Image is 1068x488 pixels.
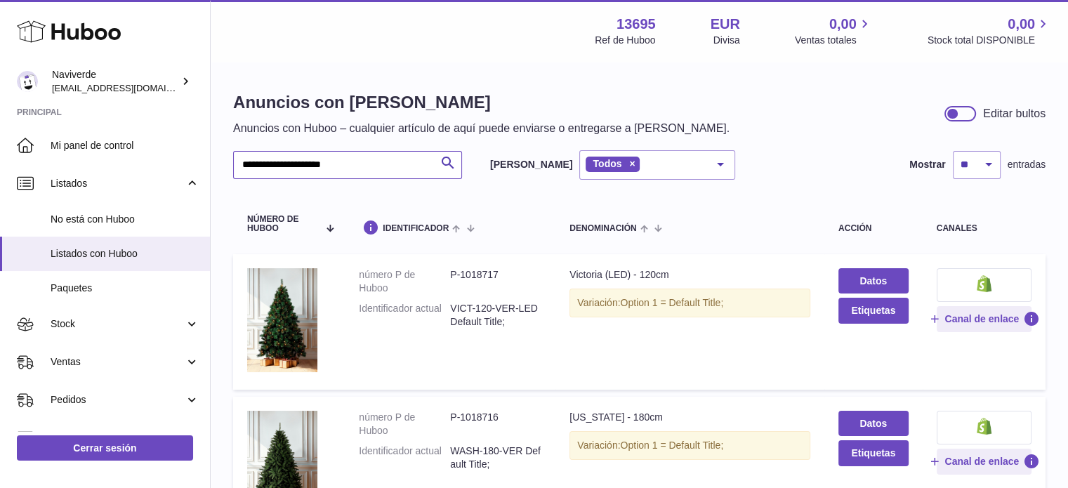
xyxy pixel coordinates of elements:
div: Ref de Huboo [595,34,655,47]
div: acción [838,224,909,233]
a: Datos [838,268,909,294]
dt: número P de Huboo [359,268,450,295]
span: número de Huboo [247,215,319,233]
a: Datos [838,411,909,436]
span: Listados con Huboo [51,247,199,261]
h1: Anuncios con [PERSON_NAME] [233,91,730,114]
span: No está con Huboo [51,213,199,226]
span: Option 1 = Default Title; [620,297,723,308]
div: Victoria (LED) - 120cm [569,268,810,282]
dd: WASH-180-VER Default Title; [450,444,541,471]
span: entradas [1008,158,1046,171]
img: shopify-small.png [977,275,991,292]
span: Stock total DISPONIBLE [928,34,1051,47]
div: Naviverde [52,68,178,95]
a: 0,00 Ventas totales [795,15,873,47]
span: Pedidos [51,393,185,407]
div: Editar bultos [983,106,1046,121]
span: Ventas totales [795,34,873,47]
span: denominación [569,224,636,233]
dd: P-1018717 [450,268,541,295]
dd: VICT-120-VER-LED Default Title; [450,302,541,329]
img: internalAdmin-13695@internal.huboo.com [17,71,38,92]
span: [EMAIL_ADDRESS][DOMAIN_NAME] [52,82,206,93]
div: Variación: [569,431,810,460]
dt: Identificador actual [359,444,450,471]
img: Victoria (LED) - 120cm [247,268,317,372]
button: Etiquetas [838,440,909,466]
dt: número P de Huboo [359,411,450,437]
dt: Identificador actual [359,302,450,329]
span: identificador [383,224,449,233]
strong: EUR [711,15,740,34]
div: Variación: [569,289,810,317]
strong: 13695 [617,15,656,34]
div: Divisa [713,34,740,47]
button: Etiquetas [838,298,909,323]
div: canales [937,224,1031,233]
span: Canal de enlace [944,455,1019,468]
span: 0,00 [829,15,857,34]
button: Canal de enlace [937,449,1031,474]
span: Mi panel de control [51,139,199,152]
span: Option 1 = Default Title; [620,440,723,451]
span: Paquetes [51,282,199,295]
button: Canal de enlace [937,306,1031,331]
label: Mostrar [909,158,945,171]
span: 0,00 [1008,15,1035,34]
img: shopify-small.png [977,418,991,435]
a: Cerrar sesión [17,435,193,461]
div: [US_STATE] - 180cm [569,411,810,424]
span: Canal de enlace [944,312,1019,325]
span: Ventas [51,355,185,369]
dd: P-1018716 [450,411,541,437]
span: Listados [51,177,185,190]
span: Todos [593,158,621,169]
a: 0,00 Stock total DISPONIBLE [928,15,1051,47]
span: Uso [51,431,199,444]
span: Stock [51,317,185,331]
label: [PERSON_NAME] [490,158,572,171]
p: Anuncios con Huboo – cualquier artículo de aquí puede enviarse o entregarse a [PERSON_NAME]. [233,121,730,136]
